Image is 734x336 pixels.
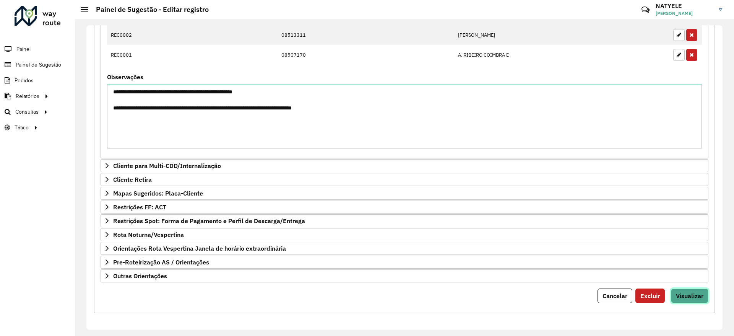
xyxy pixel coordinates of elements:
[101,256,708,269] a: Pre-Roteirização AS / Orientações
[113,259,209,265] span: Pre-Roteirização AS / Orientações
[113,190,203,196] span: Mapas Sugeridos: Placa-Cliente
[598,289,632,303] button: Cancelar
[454,25,591,45] td: [PERSON_NAME]
[637,2,654,18] a: Contato Rápido
[113,273,167,279] span: Outras Orientações
[107,25,174,45] td: REC0002
[676,292,703,300] span: Visualizar
[16,61,61,69] span: Painel de Sugestão
[113,245,286,251] span: Orientações Rota Vespertina Janela de horário extraordinária
[16,45,31,53] span: Painel
[277,45,454,65] td: 08507170
[113,176,152,183] span: Cliente Retira
[671,289,708,303] button: Visualizar
[602,292,627,300] span: Cancelar
[113,232,184,238] span: Rota Noturna/Vespertina
[101,201,708,214] a: Restrições FF: ACT
[15,124,29,132] span: Tático
[107,72,143,82] label: Observações
[113,204,166,210] span: Restrições FF: ACT
[101,173,708,186] a: Cliente Retira
[101,214,708,227] a: Restrições Spot: Forma de Pagamento e Perfil de Descarga/Entrega
[15,77,34,85] span: Pedidos
[277,25,454,45] td: 08513311
[101,269,708,282] a: Outras Orientações
[113,163,221,169] span: Cliente para Multi-CDD/Internalização
[107,45,174,65] td: REC0001
[454,45,591,65] td: A. RIBEIRO COIMBRA E
[16,92,39,100] span: Relatórios
[101,187,708,200] a: Mapas Sugeridos: Placa-Cliente
[113,218,305,224] span: Restrições Spot: Forma de Pagamento e Perfil de Descarga/Entrega
[640,292,660,300] span: Excluir
[635,289,665,303] button: Excluir
[88,5,209,14] h2: Painel de Sugestão - Editar registro
[15,108,39,116] span: Consultas
[656,10,713,17] span: [PERSON_NAME]
[656,2,713,10] h3: NATYELE
[101,242,708,255] a: Orientações Rota Vespertina Janela de horário extraordinária
[101,159,708,172] a: Cliente para Multi-CDD/Internalização
[101,228,708,241] a: Rota Noturna/Vespertina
